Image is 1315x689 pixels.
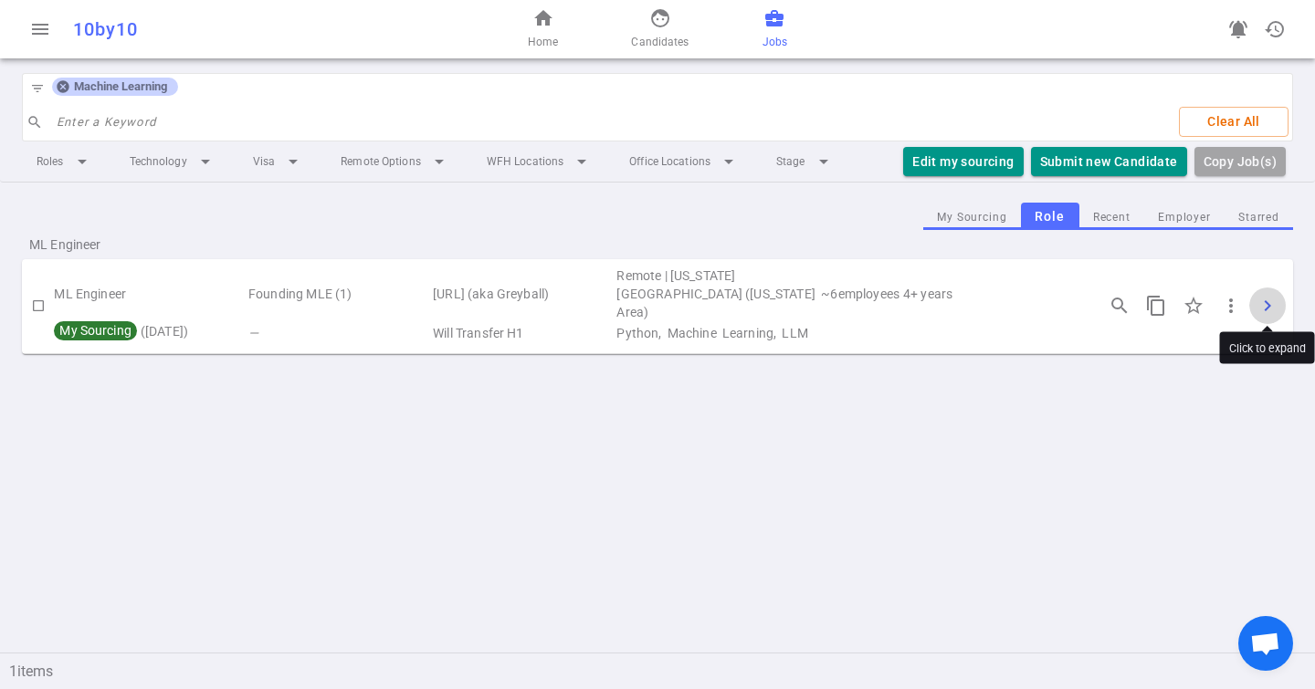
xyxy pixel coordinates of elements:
span: search_insights [1109,295,1131,317]
span: notifications_active [1227,18,1249,40]
div: 10by10 [73,18,431,40]
td: Visa [431,321,615,344]
span: face [649,7,671,29]
button: My Sourcing [923,205,1021,230]
button: Open history [1257,11,1293,47]
li: WFH Locations [472,145,607,178]
button: Submit new Candidate [1031,147,1187,177]
button: Copy this job's short summary. For full job description, use 3 dots -> Copy Long JD [1138,287,1174,324]
span: ( [DATE] ) [54,324,188,339]
div: Open chat [1238,616,1293,671]
span: Jobs [763,33,787,51]
span: filter_list [30,81,45,96]
button: Role [1021,203,1079,231]
td: [URL] (aka Greyball) [431,266,615,321]
span: content_copy [1145,295,1167,317]
span: more_vert [1220,295,1242,317]
td: Experience [901,266,1079,321]
li: Visa [238,145,319,178]
li: Office Locations [615,145,754,178]
button: Clear All [1179,107,1289,137]
span: chevron_right [1257,295,1278,317]
td: Flags [247,321,431,344]
a: Jobs [763,7,787,51]
span: Candidates [631,33,689,51]
td: Check to Select for Matching [22,266,54,344]
span: Home [528,33,558,51]
td: Founding MLE (1) [247,266,431,321]
span: business_center [763,7,785,29]
a: Home [528,7,558,51]
button: Edit my sourcing [903,147,1023,177]
a: Go to see announcements [1220,11,1257,47]
i: — [248,326,258,340]
td: My Sourcing [54,321,247,344]
li: Roles [22,145,108,178]
button: Recent [1079,205,1144,230]
a: Candidates [631,7,689,51]
span: ML Engineer [29,235,263,254]
li: Remote Options [326,145,465,178]
div: Click to Starred [1174,287,1213,325]
td: 6 | Employee Count [819,266,901,321]
span: Machine Learning [67,79,174,94]
span: history [1264,18,1286,40]
span: home [532,7,554,29]
span: My Sourcing [57,323,133,338]
button: Click to expand [1249,287,1286,324]
button: Open job engagements details [1101,287,1138,324]
td: Remote | New York City (New York Area) [615,266,819,321]
button: Employer [1144,205,1225,230]
td: ML Engineer [54,266,247,321]
button: Starred [1225,205,1293,230]
span: menu [29,18,51,40]
span: search [26,114,43,130]
div: Click to expand [1220,332,1315,364]
td: Technical Skills Python, Machine Learning, LLM [615,321,1078,344]
li: Technology [115,145,231,178]
button: Open menu [22,11,58,47]
li: Stage [762,145,849,178]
